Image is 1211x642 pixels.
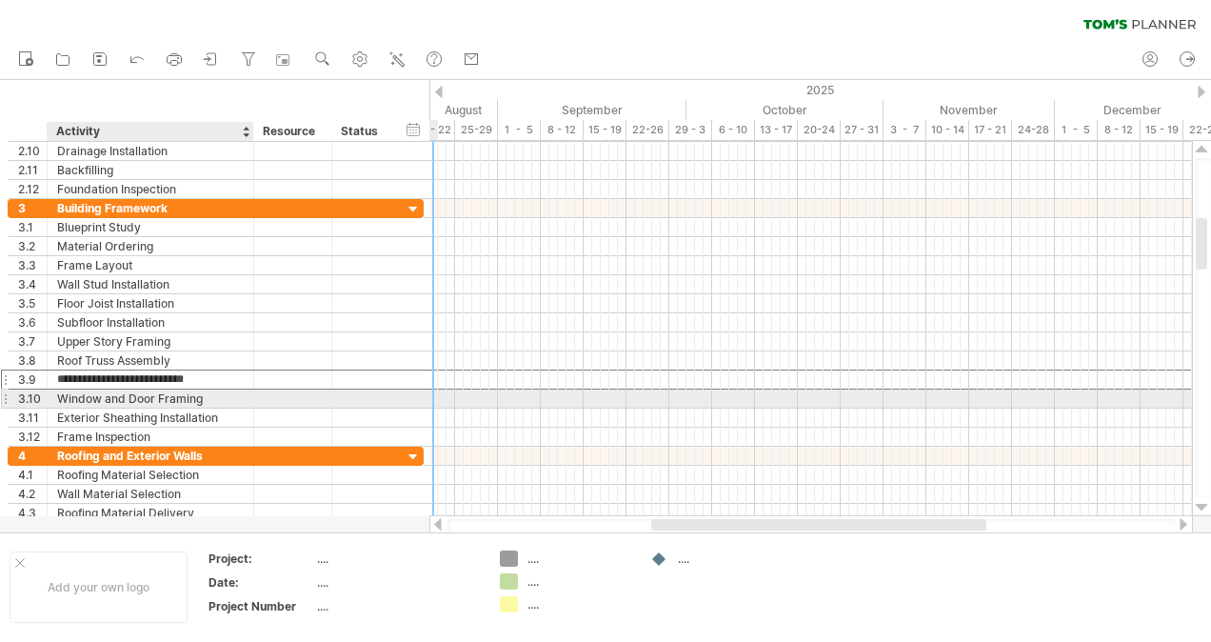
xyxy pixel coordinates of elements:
[10,552,188,623] div: Add your own logo
[712,120,755,140] div: 6 - 10
[1055,120,1098,140] div: 1 - 5
[18,294,47,312] div: 3.5
[18,275,47,293] div: 3.4
[57,313,244,331] div: Subfloor Installation
[755,120,798,140] div: 13 - 17
[18,199,47,217] div: 3
[18,428,47,446] div: 3.12
[18,485,47,503] div: 4.2
[317,574,477,591] div: ....
[57,142,244,160] div: Drainage Installation
[455,120,498,140] div: 25-29
[18,371,47,389] div: 3.9
[57,447,244,465] div: Roofing and Exterior Walls
[18,447,47,465] div: 4
[57,466,244,484] div: Roofing Material Selection
[57,332,244,351] div: Upper Story Framing
[18,351,47,370] div: 3.8
[18,142,47,160] div: 2.10
[57,485,244,503] div: Wall Material Selection
[341,122,383,141] div: Status
[883,100,1055,120] div: November 2025
[208,598,313,614] div: Project Number
[584,120,626,140] div: 15 - 19
[798,120,841,140] div: 20-24
[208,574,313,591] div: Date:
[18,504,47,522] div: 4.3
[841,120,883,140] div: 27 - 31
[57,199,244,217] div: Building Framework
[626,120,669,140] div: 22-26
[498,120,541,140] div: 1 - 5
[263,122,321,141] div: Resource
[57,351,244,370] div: Roof Truss Assembly
[57,294,244,312] div: Floor Joist Installation
[18,218,47,236] div: 3.1
[18,237,47,255] div: 3.2
[317,598,477,614] div: ....
[669,120,712,140] div: 29 - 3
[18,256,47,274] div: 3.3
[57,409,244,427] div: Exterior Sheathing Installation
[57,428,244,446] div: Frame Inspection
[1098,120,1141,140] div: 8 - 12
[18,409,47,427] div: 3.11
[57,504,244,522] div: Roofing Material Delivery
[18,161,47,179] div: 2.11
[57,180,244,198] div: Foundation Inspection
[208,551,313,567] div: Project:
[926,120,969,140] div: 10 - 14
[57,275,244,293] div: Wall Stud Installation
[527,551,631,567] div: ....
[18,313,47,331] div: 3.6
[57,218,244,236] div: Blueprint Study
[527,596,631,612] div: ....
[686,100,883,120] div: October 2025
[883,120,926,140] div: 3 - 7
[18,332,47,351] div: 3.7
[498,100,686,120] div: September 2025
[57,390,244,408] div: Window and Door Framing
[1141,120,1183,140] div: 15 - 19
[527,573,631,590] div: ....
[18,390,47,408] div: 3.10
[57,237,244,255] div: Material Ordering
[541,120,584,140] div: 8 - 12
[57,256,244,274] div: Frame Layout
[57,161,244,179] div: Backfilling
[317,551,477,567] div: ....
[1012,120,1055,140] div: 24-28
[678,551,782,567] div: ....
[969,120,1012,140] div: 17 - 21
[18,466,47,484] div: 4.1
[18,180,47,198] div: 2.12
[56,122,243,141] div: Activity
[412,120,455,140] div: 18 - 22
